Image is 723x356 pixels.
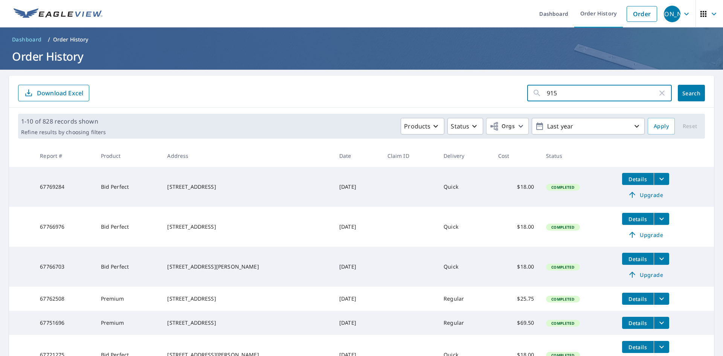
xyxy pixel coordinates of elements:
[95,247,162,287] td: Bid Perfect
[540,145,616,167] th: Status
[684,90,699,97] span: Search
[167,263,327,270] div: [STREET_ADDRESS][PERSON_NAME]
[34,287,95,311] td: 67762508
[547,321,579,326] span: Completed
[547,264,579,270] span: Completed
[486,118,529,134] button: Orgs
[627,230,665,239] span: Upgrade
[14,8,102,20] img: EV Logo
[167,183,327,191] div: [STREET_ADDRESS]
[95,287,162,311] td: Premium
[438,311,492,335] td: Regular
[627,344,649,351] span: Details
[21,129,106,136] p: Refine results by choosing filters
[622,229,669,241] a: Upgrade
[9,34,45,46] a: Dashboard
[547,225,579,230] span: Completed
[9,49,714,64] h1: Order History
[34,207,95,247] td: 67766976
[654,213,669,225] button: filesDropdownBtn-67766976
[664,6,680,22] div: [PERSON_NAME]
[95,167,162,207] td: Bid Perfect
[438,247,492,287] td: Quick
[48,35,50,44] li: /
[492,287,540,311] td: $25.75
[167,295,327,303] div: [STREET_ADDRESS]
[438,287,492,311] td: Regular
[167,223,327,231] div: [STREET_ADDRESS]
[438,207,492,247] td: Quick
[622,293,654,305] button: detailsBtn-67762508
[622,317,654,329] button: detailsBtn-67751696
[18,85,89,101] button: Download Excel
[492,247,540,287] td: $18.00
[34,145,95,167] th: Report #
[654,341,669,353] button: filesDropdownBtn-67721275
[627,176,649,183] span: Details
[333,247,381,287] td: [DATE]
[547,296,579,302] span: Completed
[333,167,381,207] td: [DATE]
[333,207,381,247] td: [DATE]
[627,295,649,303] span: Details
[12,36,42,43] span: Dashboard
[622,253,654,265] button: detailsBtn-67766703
[627,255,649,263] span: Details
[95,145,162,167] th: Product
[627,319,649,327] span: Details
[654,122,669,131] span: Apply
[53,36,88,43] p: Order History
[654,293,669,305] button: filesDropdownBtn-67762508
[622,213,654,225] button: detailsBtn-67766976
[544,120,632,133] p: Last year
[333,145,381,167] th: Date
[438,167,492,207] td: Quick
[654,317,669,329] button: filesDropdownBtn-67751696
[627,6,657,22] a: Order
[490,122,515,131] span: Orgs
[654,173,669,185] button: filesDropdownBtn-67769284
[547,185,579,190] span: Completed
[401,118,444,134] button: Products
[627,215,649,223] span: Details
[622,269,669,281] a: Upgrade
[438,145,492,167] th: Delivery
[9,34,714,46] nav: breadcrumb
[333,311,381,335] td: [DATE]
[492,207,540,247] td: $18.00
[95,311,162,335] td: Premium
[34,167,95,207] td: 67769284
[622,173,654,185] button: detailsBtn-67769284
[622,341,654,353] button: detailsBtn-67721275
[95,207,162,247] td: Bid Perfect
[404,122,430,131] p: Products
[34,311,95,335] td: 67751696
[627,190,665,199] span: Upgrade
[34,247,95,287] td: 67766703
[492,311,540,335] td: $69.50
[654,253,669,265] button: filesDropdownBtn-67766703
[492,145,540,167] th: Cost
[492,167,540,207] td: $18.00
[167,319,327,327] div: [STREET_ADDRESS]
[627,270,665,279] span: Upgrade
[21,117,106,126] p: 1-10 of 828 records shown
[161,145,333,167] th: Address
[381,145,438,167] th: Claim ID
[447,118,483,134] button: Status
[532,118,645,134] button: Last year
[648,118,675,134] button: Apply
[451,122,469,131] p: Status
[678,85,705,101] button: Search
[622,189,669,201] a: Upgrade
[333,287,381,311] td: [DATE]
[37,89,83,97] p: Download Excel
[547,83,657,104] input: Address, Report #, Claim ID, etc.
